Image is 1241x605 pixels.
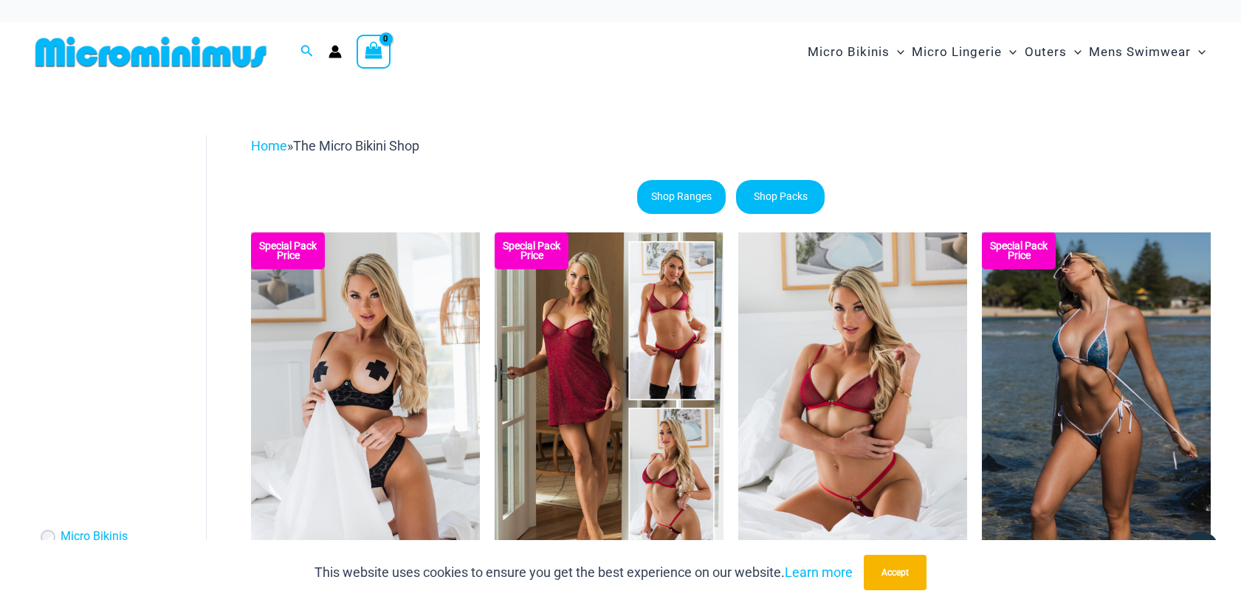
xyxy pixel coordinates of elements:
[251,241,325,260] b: Special Pack Price
[495,241,568,260] b: Special Pack Price
[982,232,1211,575] a: Waves Breaking Ocean 312 Top 456 Bottom 08 Waves Breaking Ocean 312 Top 456 Bottom 04Waves Breaki...
[802,27,1211,77] nav: Site Navigation
[736,180,825,214] a: Shop Packs
[864,555,927,590] button: Accept
[982,241,1056,260] b: Special Pack Price
[890,33,904,71] span: Menu Toggle
[1085,30,1209,75] a: Mens SwimwearMenu ToggleMenu Toggle
[1002,33,1017,71] span: Menu Toggle
[738,232,967,575] img: Guilty Pleasures Red 1045 Bra 689 Micro 05
[251,232,480,575] img: Nights Fall Silver Leopard 1036 Bra 6046 Thong 09v2
[61,529,128,544] a: Micro Bikinis
[808,33,890,71] span: Micro Bikinis
[300,43,314,61] a: Search icon link
[804,30,908,75] a: Micro BikinisMenu ToggleMenu Toggle
[637,180,726,214] a: Shop Ranges
[1089,33,1191,71] span: Mens Swimwear
[1067,33,1082,71] span: Menu Toggle
[314,561,853,584] p: This website uses cookies to ensure you get the best experience on our website.
[495,232,723,575] a: Guilty Pleasures Red Collection Pack F Guilty Pleasures Red Collection Pack BGuilty Pleasures Red...
[1025,33,1067,71] span: Outers
[357,35,391,69] a: View Shopping Cart, empty
[293,138,419,153] span: The Micro Bikini Shop
[251,138,287,153] a: Home
[912,33,1002,71] span: Micro Lingerie
[30,35,272,69] img: MM SHOP LOGO FLAT
[1021,30,1085,75] a: OutersMenu ToggleMenu Toggle
[495,232,723,575] img: Guilty Pleasures Red Collection Pack F
[982,232,1211,575] img: Waves Breaking Ocean 312 Top 456 Bottom 08
[785,564,853,580] a: Learn more
[251,138,419,153] span: »
[908,30,1020,75] a: Micro LingerieMenu ToggleMenu Toggle
[1191,33,1206,71] span: Menu Toggle
[37,123,170,418] iframe: TrustedSite Certified
[738,232,967,575] a: Guilty Pleasures Red 1045 Bra 689 Micro 05Guilty Pleasures Red 1045 Bra 689 Micro 06Guilty Pleasu...
[329,45,342,58] a: Account icon link
[251,232,480,575] a: Nights Fall Silver Leopard 1036 Bra 6046 Thong 09v2 Nights Fall Silver Leopard 1036 Bra 6046 Thon...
